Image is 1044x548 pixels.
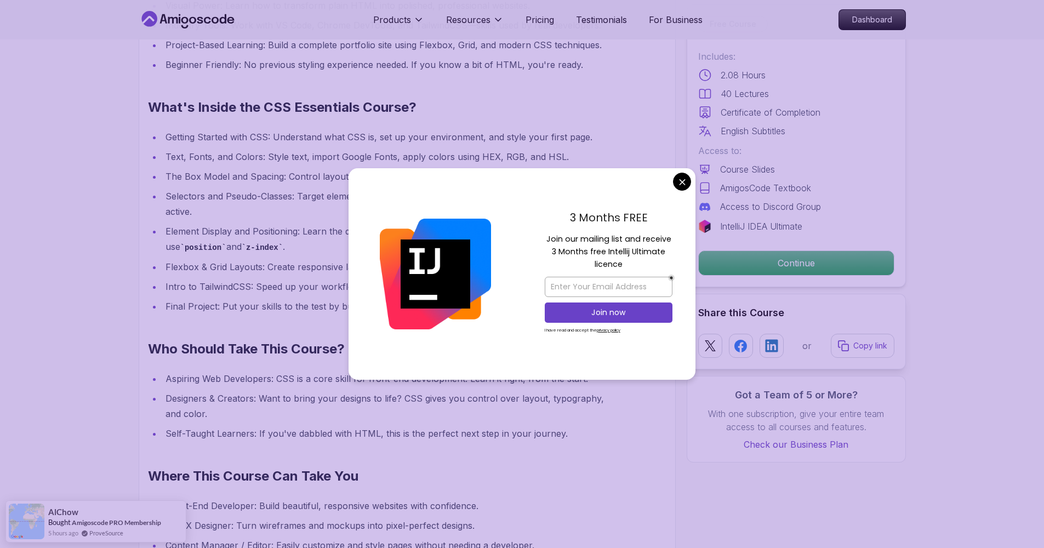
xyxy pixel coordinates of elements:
[72,518,161,527] a: Amigoscode PRO Membership
[526,13,554,26] a: Pricing
[721,124,785,138] p: English Subtitles
[698,305,894,321] h2: Share this Course
[721,87,769,100] p: 40 Lectures
[162,426,614,441] li: Self-Taught Learners: If you've dabbled with HTML, this is the perfect next step in your journey.
[698,250,894,276] button: Continue
[720,181,811,195] p: AmigosCode Textbook
[162,391,614,421] li: Designers & Creators: Want to bring your designs to life? CSS gives you control over layout, typo...
[180,243,226,252] code: position
[162,299,614,314] li: Final Project: Put your skills to the test by building and styling a personal portfolio website f...
[720,163,775,176] p: Course Slides
[162,37,614,53] li: Project-Based Learning: Build a complete portfolio site using Flexbox, Grid, and modern CSS techn...
[162,189,614,219] li: Selectors and Pseudo-Classes: Target elements using classes, IDs, combinators, and states like ho...
[148,99,614,116] h2: What's Inside the CSS Essentials Course?
[720,220,802,233] p: IntelliJ IDEA Ultimate
[373,13,411,26] p: Products
[853,340,887,351] p: Copy link
[48,528,78,538] span: 5 hours ago
[802,339,812,352] p: or
[698,50,894,63] p: Includes:
[48,518,71,527] span: Bought
[162,259,614,275] li: Flexbox & Grid Layouts: Create responsive layouts with modern CSS techniques.
[89,528,123,538] a: ProveSource
[698,407,894,433] p: With one subscription, give your entire team access to all courses and features.
[162,57,614,72] li: Beginner Friendly: No previous styling experience needed. If you know a bit of HTML, you're ready.
[162,518,614,533] li: UI/UX Designer: Turn wireframes and mockups into pixel-perfect designs.
[162,149,614,164] li: Text, Fonts, and Colors: Style text, import Google Fonts, apply colors using HEX, RGB, and HSL.
[162,169,614,184] li: The Box Model and Spacing: Control layout using margins, padding, borders, and dimensions.
[162,129,614,145] li: Getting Started with CSS: Understand what CSS is, set up your environment, and style your first p...
[720,200,821,213] p: Access to Discord Group
[162,371,614,386] li: Aspiring Web Developers: CSS is a core skill for front-end development. Learn it right, from the ...
[446,13,490,26] p: Resources
[9,504,44,539] img: provesource social proof notification image
[162,498,614,513] li: Front-End Developer: Build beautiful, responsive websites with confidence.
[698,220,711,233] img: jetbrains logo
[162,224,614,255] li: Element Display and Positioning: Learn the difference between block and inline, hide/show element...
[242,243,283,252] code: z-index
[148,467,614,485] h2: Where This Course Can Take You
[698,144,894,157] p: Access to:
[576,13,627,26] a: Testimonials
[446,13,504,35] button: Resources
[698,387,894,403] h3: Got a Team of 5 or More?
[831,334,894,358] button: Copy link
[162,279,614,294] li: Intro to TailwindCSS: Speed up your workflow with utility-first CSS.
[148,340,614,358] h2: Who Should Take This Course?
[649,13,703,26] a: For Business
[698,438,894,451] a: Check our Business Plan
[721,68,766,82] p: 2.08 Hours
[48,507,78,517] span: AlChow
[699,251,894,275] p: Continue
[373,13,424,35] button: Products
[839,10,905,30] p: Dashboard
[721,106,820,119] p: Certificate of Completion
[838,9,906,30] a: Dashboard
